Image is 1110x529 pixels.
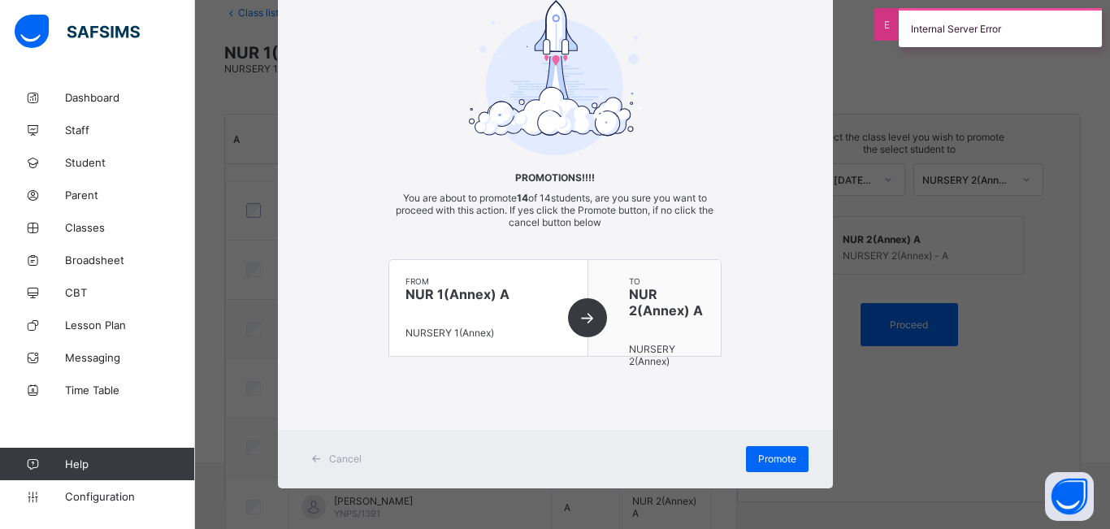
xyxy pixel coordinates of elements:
span: You are about to promote of 14 students, are you sure you want to proceed with this action. If ye... [396,192,713,228]
span: Parent [65,189,195,202]
button: Open asap [1045,472,1094,521]
span: Time Table [65,384,195,397]
span: NUR 1(Annex) A [405,286,571,302]
img: safsims [15,15,140,49]
span: Cancel [329,453,362,465]
span: to [629,276,705,286]
span: Student [65,156,195,169]
span: Broadsheet [65,254,195,267]
span: Dashboard [65,91,195,104]
div: Internal Server Error [899,8,1102,47]
span: Messaging [65,351,195,364]
b: 14 [517,192,528,204]
span: NURSERY 2(Annex) [629,343,675,367]
span: NURSERY 1(Annex) [405,327,494,339]
span: Configuration [65,490,194,503]
span: Lesson Plan [65,319,195,332]
span: Promotions!!!! [388,171,722,184]
span: Promote [758,453,796,465]
span: Staff [65,124,195,137]
span: CBT [65,286,195,299]
span: from [405,276,571,286]
span: Help [65,457,194,470]
span: NUR 2(Annex) A [629,286,705,319]
span: Classes [65,221,195,234]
